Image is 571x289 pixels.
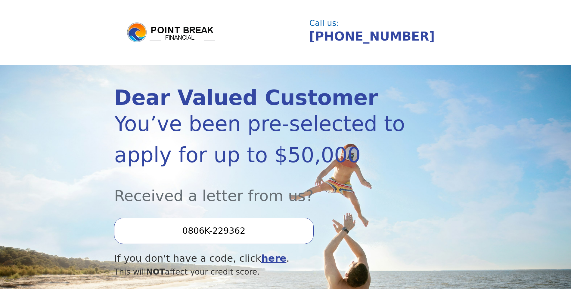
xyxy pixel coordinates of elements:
[114,87,405,108] div: Dear Valued Customer
[114,251,405,266] div: If you don't have a code, click .
[126,22,216,43] img: logo.png
[261,253,287,264] a: here
[114,171,405,207] div: Received a letter from us?
[114,108,405,171] div: You’ve been pre-selected to apply for up to $50,000
[146,267,165,276] span: NOT
[114,266,405,278] div: This will affect your credit score.
[114,218,313,244] input: Enter your Offer Code:
[309,19,452,27] div: Call us:
[309,29,435,44] a: [PHONE_NUMBER]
